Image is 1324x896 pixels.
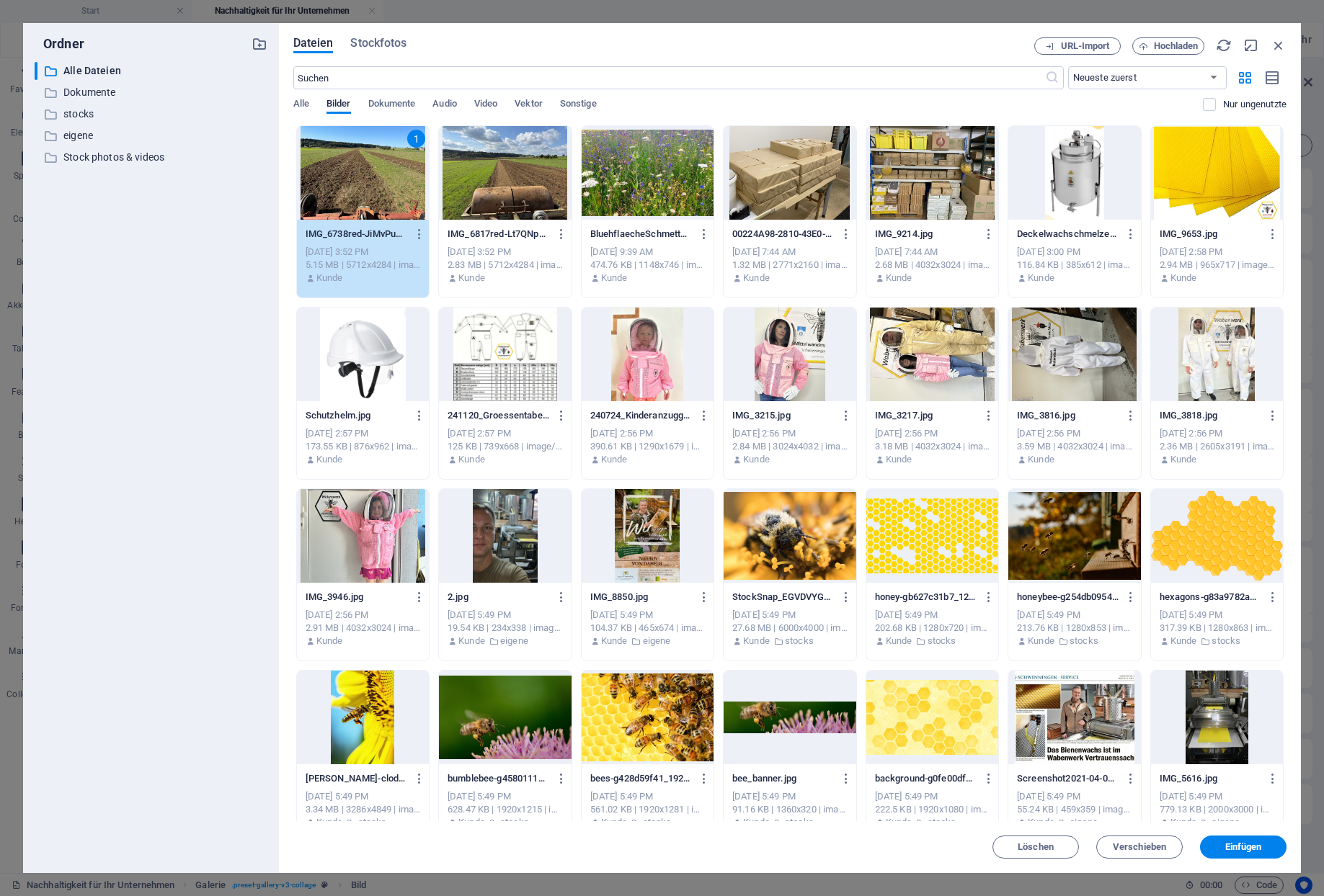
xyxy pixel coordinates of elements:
[1170,453,1197,466] p: Kunde
[458,453,485,466] p: Kunde
[875,609,990,622] div: [DATE] 5:49 PM
[1243,37,1259,53] i: Minimieren
[293,66,1045,89] input: Suchen
[368,95,416,115] span: Dokumente
[732,803,847,816] div: 91.16 KB | 1360x320 | image/jpeg
[875,228,977,241] p: IMG_9214.jpg
[448,228,549,241] p: IMG_6817red-Lt7QNpVkl58CEQ3Z82dAJw.jpg
[316,635,343,648] p: Kunde
[306,440,420,453] div: 173.55 KB | 876x962 | image/jpeg
[350,35,406,52] span: Stockfotos
[590,427,705,440] div: [DATE] 2:56 PM
[1154,42,1199,50] span: Hochladen
[63,127,241,144] p: eigene
[1170,635,1197,648] p: Kunde
[306,803,420,816] div: 3.34 MB | 3286x4849 | image/jpeg
[590,440,705,453] div: 390.61 KB | 1290x1679 | image/jpeg
[1160,409,1261,422] p: IMG_3818.jpg
[500,635,528,648] p: eigene
[63,149,241,166] p: Stock photos & videos
[1212,635,1240,648] p: stocks
[306,790,420,803] div: [DATE] 5:49 PM
[306,409,407,422] p: Schutzhelm.jpg
[875,622,990,635] div: 202.68 KB | 1280x720 | image/png
[1160,228,1261,241] p: IMG_9653.jpg
[35,148,267,166] div: Stock photos & videos
[601,453,628,466] p: Kunde
[886,272,912,285] p: Kunde
[1216,37,1232,53] i: Neu laden
[252,36,267,52] i: Neuen Ordner erstellen
[1160,803,1274,816] div: 779.13 KB | 2000x3000 | image/jpeg
[316,816,343,829] p: Kunde
[875,440,990,453] div: 3.18 MB | 4032x3024 | image/jpeg
[732,790,847,803] div: [DATE] 5:49 PM
[500,816,529,829] p: stocks
[448,622,562,635] div: 19.54 KB | 234x338 | image/jpeg
[1017,772,1119,785] p: Screenshot2021-04-01120838.jpg
[590,246,705,259] div: [DATE] 9:39 AM
[732,259,847,272] div: 1.32 MB | 2771x2160 | image/jpeg
[1061,42,1110,50] span: URL-Import
[448,440,562,453] div: 125 KB | 739x668 | image/jpeg
[732,591,834,604] p: StockSnap_EGVDVYGRRA.jpg
[992,835,1079,859] button: Löschen
[1170,816,1197,829] p: Kunde
[1018,843,1054,851] span: Löschen
[1096,835,1183,859] button: Verschieben
[1028,272,1054,285] p: Kunde
[732,409,834,422] p: IMG_3215.jpg
[732,609,847,622] div: [DATE] 5:49 PM
[743,272,770,285] p: Kunde
[448,427,562,440] div: [DATE] 2:57 PM
[560,95,597,115] span: Sonstige
[448,609,562,622] div: [DATE] 5:49 PM
[875,259,990,272] div: 2.68 MB | 4032x3024 | image/jpeg
[35,35,84,53] p: Ordner
[1160,772,1261,785] p: IMG_5616.jpg
[1070,816,1098,829] p: eigene
[474,95,497,115] span: Video
[358,816,387,829] p: stocks
[886,816,912,829] p: Kunde
[590,228,692,241] p: BluehflaecheSchmetterlingsundWildbienensaum-ssFO2dl-nWf6-sZVPzwI_w.jpg
[1017,609,1132,622] div: [DATE] 5:49 PM
[643,635,671,648] p: eigene
[1160,246,1274,259] div: [DATE] 2:58 PM
[590,790,705,803] div: [DATE] 5:49 PM
[875,772,977,785] p: background-g0fe00dfc0_1920.jpg
[743,453,770,466] p: Kunde
[293,35,334,52] span: Dateien
[590,409,692,422] p: 240724_KinderanzuggroesseXS_5Jahre.jpg
[785,635,814,648] p: stocks
[63,106,241,122] p: stocks
[875,790,990,803] div: [DATE] 5:49 PM
[643,816,672,829] p: stocks
[306,622,420,635] div: 2.91 MB | 4032x3024 | image/jpeg
[1160,609,1274,622] div: [DATE] 5:49 PM
[1017,591,1119,604] p: honeybee-g254db0954_1280.jpg
[63,63,241,79] p: Alle Dateien
[875,591,977,604] p: honey-gb627c31b7_1280.png
[448,246,562,259] div: [DATE] 3:52 PM
[1212,816,1240,829] p: eigene
[1160,440,1274,453] div: 2.36 MB | 2605x3191 | image/jpeg
[306,772,407,785] p: david-clode-PI10cdBtuOw-unsplash.jpg
[1017,622,1132,635] div: 213.76 KB | 1280x853 | image/jpeg
[293,95,309,115] span: Alle
[886,453,912,466] p: Kunde
[590,591,692,604] p: IMG_8850.jpg
[432,95,456,115] span: Audio
[886,635,912,648] p: Kunde
[732,427,847,440] div: [DATE] 2:56 PM
[1160,259,1274,272] div: 2.94 MB | 965x717 | image/jpeg
[1028,453,1054,466] p: Kunde
[928,635,956,648] p: stocks
[1070,635,1098,648] p: stocks
[1028,816,1054,829] p: Kunde
[1017,228,1119,241] p: DeckelwachschmelzerLogar.png
[326,95,351,115] span: Bilder
[306,259,420,272] div: 5.15 MB | 5712x4284 | image/jpeg
[875,409,977,422] p: IMG_3217.jpg
[448,772,549,785] p: bumblebee-g4580111cd_1920.jpg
